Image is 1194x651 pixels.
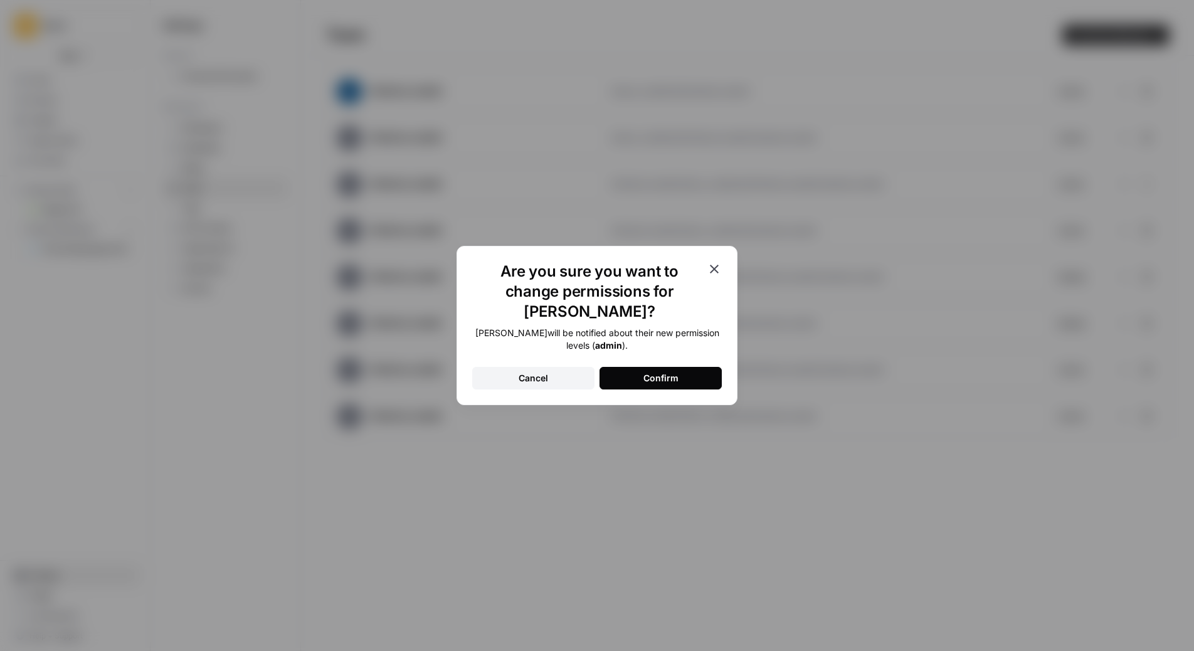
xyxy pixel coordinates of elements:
div: Confirm [643,372,679,384]
div: [PERSON_NAME] will be notified about their new permission levels ( ). [472,327,722,352]
h1: Are you sure you want to change permissions for [PERSON_NAME]? [472,262,707,322]
div: Cancel [519,372,548,384]
b: admin [595,340,622,351]
button: Cancel [472,367,594,389]
button: Confirm [600,367,722,389]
